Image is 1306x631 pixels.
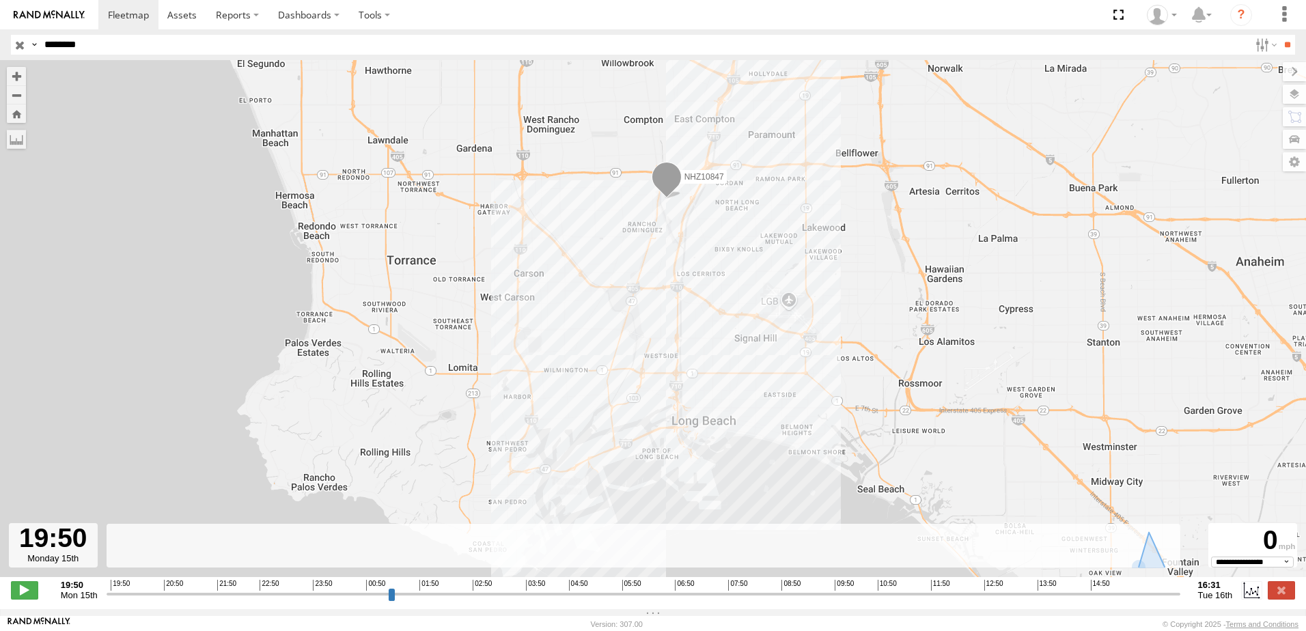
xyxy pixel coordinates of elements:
div: Zulema McIntosch [1142,5,1182,25]
a: Visit our Website [8,617,70,631]
strong: 16:31 [1198,580,1233,590]
span: 12:50 [984,580,1003,591]
span: 19:50 [111,580,130,591]
strong: 19:50 [61,580,98,590]
span: 10:50 [878,580,897,591]
span: 05:50 [622,580,641,591]
a: Terms and Conditions [1226,620,1298,628]
button: Zoom in [7,67,26,85]
span: 20:50 [164,580,183,591]
button: Zoom Home [7,104,26,123]
span: 09:50 [835,580,854,591]
label: Map Settings [1283,152,1306,171]
span: Mon 15th Sep 2025 [61,590,98,600]
label: Measure [7,130,26,149]
span: 22:50 [260,580,279,591]
span: 23:50 [313,580,332,591]
label: Close [1268,581,1295,599]
span: 06:50 [675,580,694,591]
label: Play/Stop [11,581,38,599]
div: 0 [1210,525,1295,557]
i: ? [1230,4,1252,26]
span: 14:50 [1091,580,1110,591]
img: rand-logo.svg [14,10,85,20]
span: 21:50 [217,580,236,591]
span: NHZ10847 [684,172,724,182]
span: 01:50 [419,580,439,591]
span: 03:50 [526,580,545,591]
span: 02:50 [473,580,492,591]
span: 00:50 [366,580,385,591]
button: Zoom out [7,85,26,104]
span: Tue 16th Sep 2025 [1198,590,1233,600]
div: © Copyright 2025 - [1163,620,1298,628]
span: 07:50 [728,580,747,591]
span: 08:50 [781,580,801,591]
span: 04:50 [569,580,588,591]
label: Search Filter Options [1250,35,1279,55]
label: Search Query [29,35,40,55]
span: 13:50 [1038,580,1057,591]
span: 11:50 [931,580,950,591]
div: Version: 307.00 [591,620,643,628]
